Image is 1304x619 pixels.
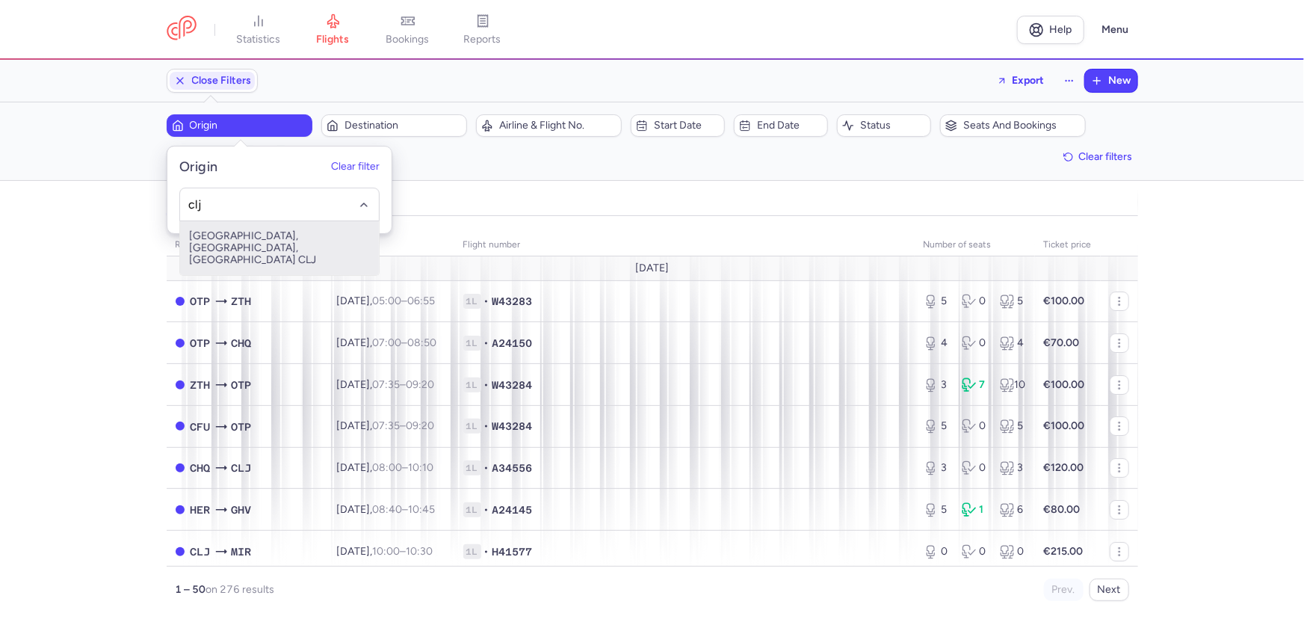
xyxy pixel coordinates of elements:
span: [DATE], [337,503,436,516]
button: Destination [321,114,467,137]
button: Status [837,114,931,137]
button: Menu [1093,16,1138,44]
span: A34556 [492,461,533,475]
span: Export [1013,75,1045,86]
span: MIR [232,543,252,560]
span: CFU [191,419,211,435]
span: – [373,503,436,516]
span: • [484,294,489,309]
span: Help [1049,24,1072,35]
th: Ticket price [1035,234,1101,256]
span: – [373,419,435,432]
th: Flight number [454,234,915,256]
time: 08:40 [373,503,403,516]
span: • [484,461,489,475]
span: W43284 [492,419,533,434]
strong: €215.00 [1044,545,1084,558]
a: bookings [371,13,445,46]
span: OTP [191,335,211,351]
div: 0 [962,294,988,309]
strong: €120.00 [1044,461,1084,474]
span: reports [464,33,501,46]
span: [DATE], [337,295,436,307]
div: 0 [924,544,950,559]
th: number of seats [915,234,1035,256]
span: [DATE], [337,545,433,558]
a: flights [296,13,371,46]
time: 07:00 [373,336,402,349]
div: 6 [1000,502,1026,517]
div: 0 [1000,544,1026,559]
time: 07:35 [373,419,401,432]
span: bookings [386,33,430,46]
span: CLJ [191,543,211,560]
strong: 1 – 50 [176,583,206,596]
span: on 276 results [206,583,275,596]
strong: €70.00 [1044,336,1080,349]
span: • [484,502,489,517]
div: 0 [962,336,988,351]
span: GHV [232,502,252,518]
strong: €80.00 [1044,503,1081,516]
button: End date [734,114,828,137]
span: – [373,295,436,307]
span: 1L [463,544,481,559]
time: 10:10 [409,461,434,474]
div: 7 [962,378,988,392]
span: – [373,545,433,558]
time: 05:00 [373,295,402,307]
span: 1L [463,294,481,309]
span: flights [317,33,350,46]
span: OTP [232,377,252,393]
span: Clear filters [1079,151,1133,162]
span: End date [757,120,823,132]
span: A24150 [492,336,533,351]
time: 10:00 [373,545,401,558]
button: Next [1090,579,1129,601]
span: Close Filters [192,75,252,87]
span: • [484,336,489,351]
button: Seats and bookings [940,114,1086,137]
span: – [373,378,435,391]
span: CHQ [191,460,211,476]
span: A24145 [492,502,533,517]
time: 09:20 [407,378,435,391]
button: Close Filters [167,70,257,92]
span: [DATE], [337,461,434,474]
div: 5 [924,294,950,309]
span: [DATE], [337,378,435,391]
span: [GEOGRAPHIC_DATA], [GEOGRAPHIC_DATA], [GEOGRAPHIC_DATA] CLJ [180,221,379,275]
span: 1L [463,461,481,475]
a: CitizenPlane red outlined logo [167,16,197,43]
span: ZTH [232,293,252,309]
strong: €100.00 [1044,419,1085,432]
span: Origin [190,120,307,132]
span: – [373,336,437,349]
div: 1 [962,502,988,517]
div: 5 [924,502,950,517]
span: HER [191,502,211,518]
span: OTP [191,293,211,309]
span: CLJ [232,460,252,476]
time: 07:35 [373,378,401,391]
div: 5 [924,419,950,434]
div: 10 [1000,378,1026,392]
div: 5 [1000,419,1026,434]
a: reports [445,13,520,46]
span: • [484,419,489,434]
button: New [1085,70,1137,92]
div: 4 [924,336,950,351]
span: W43283 [492,294,533,309]
span: – [373,461,434,474]
th: date [328,234,454,256]
span: Destination [344,120,462,132]
div: 0 [962,419,988,434]
div: 5 [1000,294,1026,309]
span: statistics [236,33,280,46]
a: Help [1017,16,1084,44]
input: -searchbox [188,196,371,212]
span: Airline & Flight No. [499,120,617,132]
div: 3 [924,461,950,475]
span: 1L [463,336,481,351]
time: 08:00 [373,461,403,474]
